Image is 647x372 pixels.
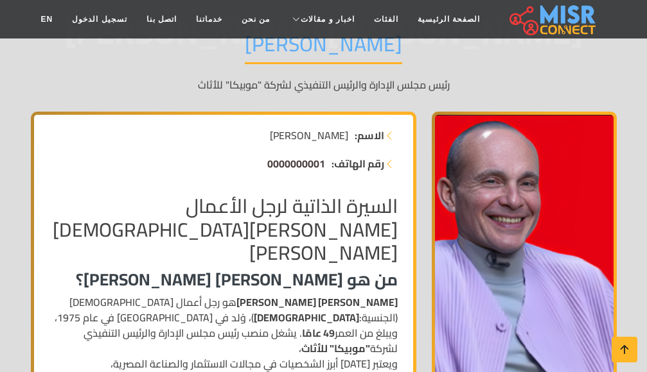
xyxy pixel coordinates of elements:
h2: السيرة الذاتية لرجل الأعمال [PERSON_NAME][DEMOGRAPHIC_DATA] [PERSON_NAME] [49,194,398,264]
span: اخبار و مقالات [301,13,355,25]
a: تسجيل الدخول [62,7,136,31]
h1: [PERSON_NAME] [245,31,402,64]
img: main.misr_connect [510,3,596,35]
strong: رقم الهاتف: [332,156,384,171]
a: 0000000001 [267,156,325,171]
a: خدماتنا [186,7,232,31]
strong: الاسم: [355,128,384,143]
a: الصفحة الرئيسية [408,7,490,31]
a: اتصل بنا [137,7,186,31]
a: اخبار و مقالات [279,7,364,31]
a: الفئات [364,7,408,31]
strong: [PERSON_NAME] [PERSON_NAME] [236,292,398,312]
a: EN [31,7,63,31]
p: رئيس مجلس الإدارة والرئيس التنفيذي لشركة "موبيكا" للأثاث [31,77,617,92]
span: 0000000001 [267,154,325,173]
span: [PERSON_NAME] [270,128,348,143]
strong: 49 عامًا [302,323,335,342]
a: من نحن [232,7,279,31]
strong: [DEMOGRAPHIC_DATA] [254,308,359,327]
strong: "موبيكا" للأثاث [301,339,370,358]
h3: من هو [PERSON_NAME] [PERSON_NAME]؟ [49,269,398,289]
